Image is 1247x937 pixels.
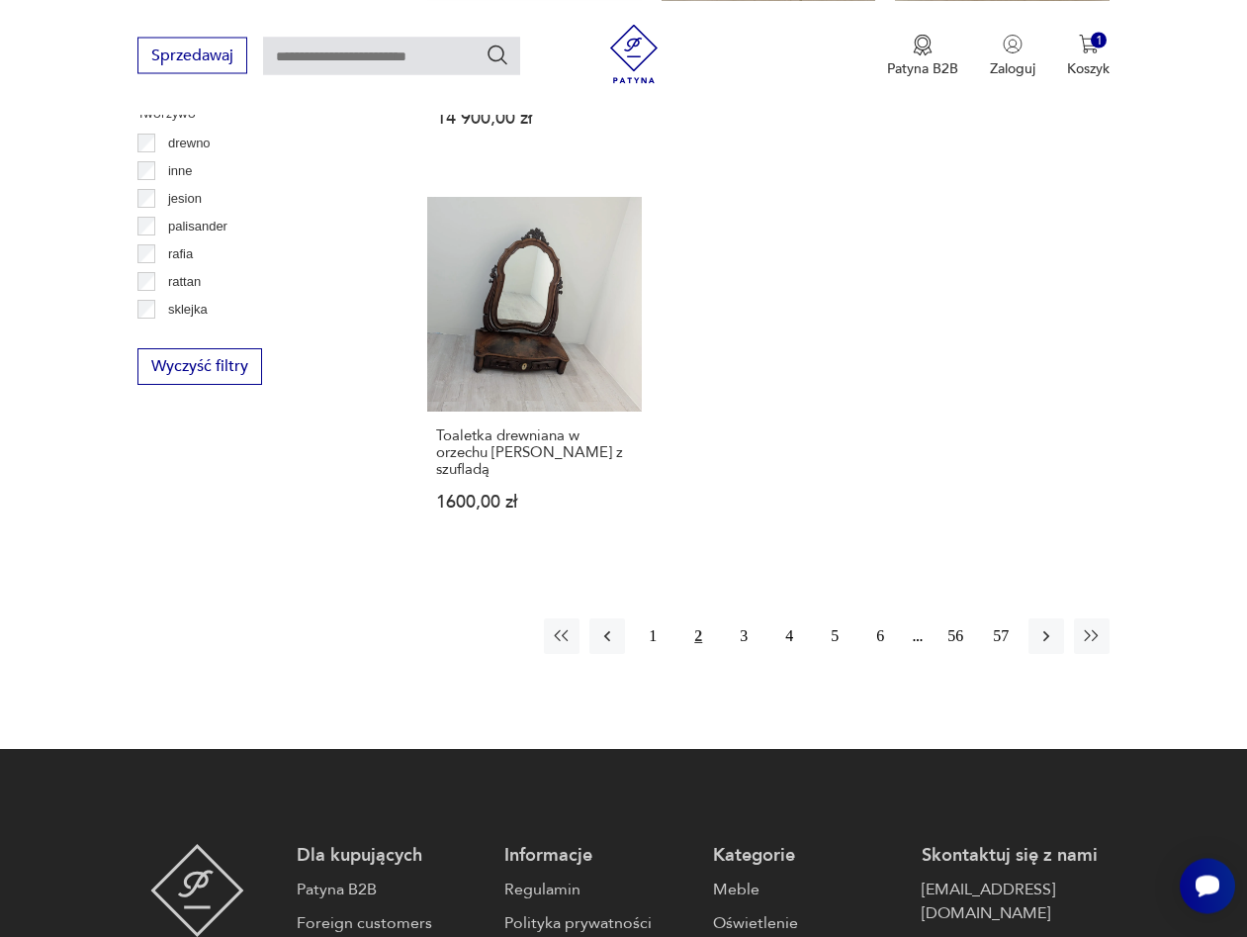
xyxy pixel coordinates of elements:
[1067,34,1110,77] button: 1Koszyk
[862,618,898,654] button: 6
[504,878,693,901] a: Regulamin
[1091,32,1108,48] div: 1
[990,58,1035,77] p: Zaloguj
[168,327,193,348] p: teak
[713,844,902,868] p: Kategorie
[137,348,262,385] button: Wyczyść filtry
[168,133,211,154] p: drewno
[680,618,716,654] button: 2
[427,197,642,549] a: Toaletka drewniana w orzechu Ludwik XIX z szufladąToaletka drewniana w orzechu [PERSON_NAME] z sz...
[137,49,247,63] a: Sprzedawaj
[983,618,1019,654] button: 57
[990,34,1035,77] button: Zaloguj
[436,494,633,511] p: 1600,00 zł
[168,271,201,293] p: rattan
[713,911,902,935] a: Oświetlenie
[297,911,486,935] a: Foreign customers
[604,24,664,83] img: Patyna - sklep z meblami i dekoracjami vintage
[168,160,193,182] p: inne
[168,188,202,210] p: jesion
[937,618,973,654] button: 56
[168,216,227,237] p: palisander
[168,299,208,321] p: sklejka
[168,243,193,265] p: rafia
[137,37,247,73] button: Sprzedawaj
[771,618,807,654] button: 4
[887,34,958,77] button: Patyna B2B
[922,878,1111,925] a: [EMAIL_ADDRESS][DOMAIN_NAME]
[817,618,852,654] button: 5
[504,911,693,935] a: Polityka prywatności
[297,878,486,901] a: Patyna B2B
[504,844,693,868] p: Informacje
[1180,858,1235,913] iframe: Smartsupp widget button
[1079,34,1099,53] img: Ikona koszyka
[913,34,933,55] img: Ikona medalu
[887,58,958,77] p: Patyna B2B
[887,34,958,77] a: Ikona medaluPatyna B2B
[436,427,633,478] h3: Toaletka drewniana w orzechu [PERSON_NAME] z szufladą
[635,618,670,654] button: 1
[486,43,509,66] button: Szukaj
[726,618,761,654] button: 3
[1003,34,1023,53] img: Ikonka użytkownika
[922,844,1111,868] p: Skontaktuj się z nami
[297,844,486,868] p: Dla kupujących
[436,110,633,127] p: 14 900,00 zł
[1067,58,1110,77] p: Koszyk
[150,844,244,937] img: Patyna - sklep z meblami i dekoracjami vintage
[713,878,902,901] a: Meble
